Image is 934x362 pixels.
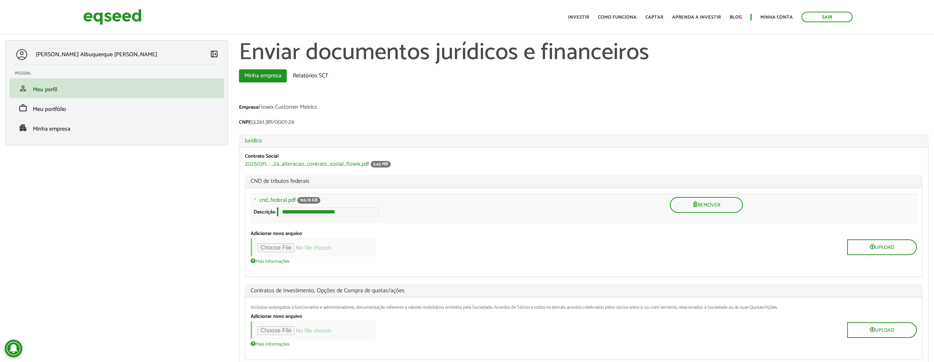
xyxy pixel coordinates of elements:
img: EqSeed [83,7,142,27]
h2: Pessoal [15,71,224,76]
label: Empresa [239,105,258,110]
a: personMeu perfil [15,84,219,93]
a: Captar [645,15,663,20]
label: Contrato Social [245,154,279,159]
li: Meu portfólio [9,98,224,118]
a: Minha conta [760,15,793,20]
span: person [19,84,27,93]
a: Como funciona [598,15,637,20]
a: Blog [730,15,742,20]
h1: Enviar documentos jurídicos e financeiros [239,40,929,66]
a: Investir [568,15,589,20]
li: Minha empresa [9,118,224,138]
button: Upload [847,239,917,255]
a: cnd_federal.pdf [259,197,296,203]
span: Minha empresa [33,124,70,134]
a: workMeu portfólio [15,104,219,112]
span: work [19,104,27,112]
a: Mais informações [251,341,289,347]
div: 53.261.381/0001-29 [239,119,929,127]
span: Meu perfil [33,85,57,95]
div: Flowix Customer Metrics [239,104,929,112]
label: Descrição [254,210,275,215]
span: 126.78 KB [297,197,320,204]
a: Mais informações [251,258,289,264]
span: 5.45 MB [371,161,391,167]
button: Upload [847,322,917,338]
span: left_panel_close [210,50,219,58]
a: Arraste para reordenar [248,197,259,207]
a: Sair [802,12,853,22]
label: Adicionar novo arquivo [251,231,302,236]
span: CND de tributos federais [251,178,917,184]
div: Inclusive outorgadas a funcionários e administradores, documentação referente a valores mobiliári... [251,305,917,310]
li: Meu perfil [9,78,224,98]
a: Jurídico [245,138,923,144]
label: Adicionar novo arquivo [251,314,302,319]
a: Aprenda a investir [672,15,721,20]
a: apartmentMinha empresa [15,123,219,132]
a: Colapsar menu [210,50,219,60]
a: Relatórios SCT [287,69,334,82]
label: CNPJ [239,120,250,125]
button: Remover [670,197,743,213]
span: Meu portfólio [33,104,66,114]
span: Contratos de Investimento, Opções de Compra de quotas/ações [251,288,917,294]
a: Minha empresa [239,69,287,82]
p: [PERSON_NAME] Albuquerque [PERSON_NAME] [36,51,157,58]
span: apartment [19,123,27,132]
a: 20250311_-_2a_alteracao_contrato_social_flowix.pdf [245,161,369,167]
